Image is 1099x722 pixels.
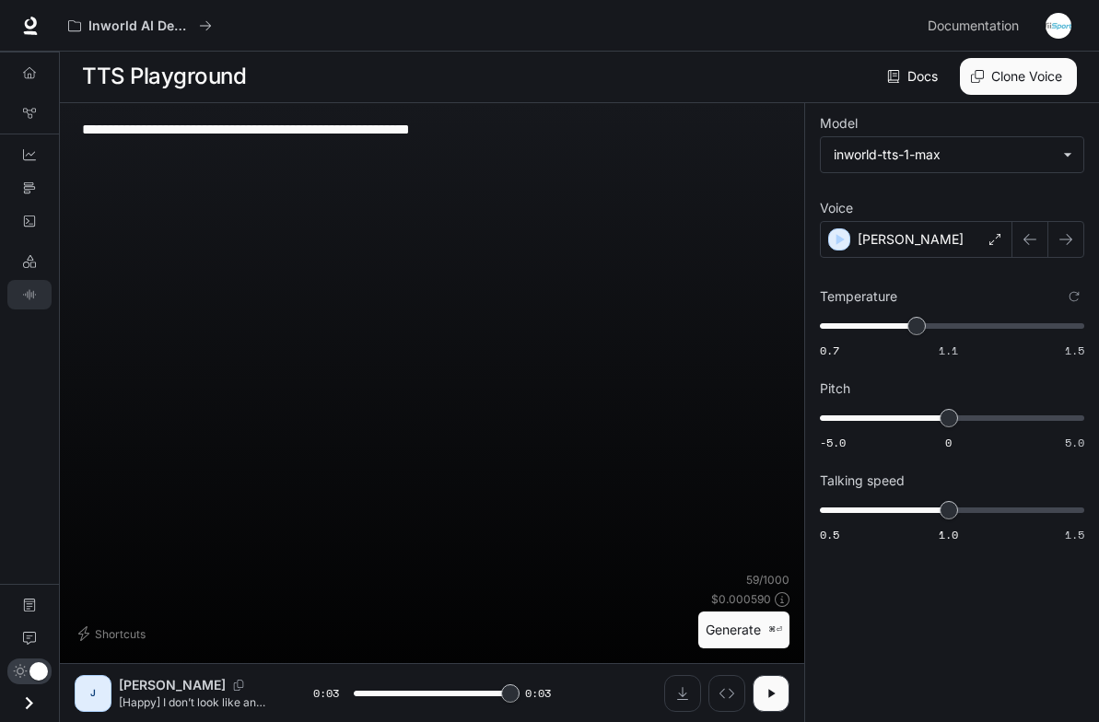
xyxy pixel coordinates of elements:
[945,435,952,450] span: 0
[820,343,839,358] span: 0.7
[883,58,945,95] a: Docs
[7,173,52,203] a: Traces
[746,572,789,588] p: 59 / 1000
[768,624,782,635] p: ⌘⏎
[7,140,52,169] a: Dashboards
[711,591,771,607] p: $ 0.000590
[820,474,905,487] p: Talking speed
[7,247,52,276] a: LLM Playground
[1064,286,1084,307] button: Reset to default
[708,675,745,712] button: Inspect
[313,684,339,703] span: 0:03
[1065,435,1084,450] span: 5.0
[664,675,701,712] button: Download audio
[820,117,858,130] p: Model
[226,680,251,691] button: Copy Voice ID
[939,527,958,542] span: 1.0
[88,18,192,34] p: Inworld AI Demos
[29,660,48,681] span: Dark mode toggle
[698,611,789,649] button: Generate⌘⏎
[1040,7,1077,44] button: User avatar
[119,676,226,694] p: [PERSON_NAME]
[920,7,1033,44] a: Documentation
[1046,13,1071,39] img: User avatar
[7,206,52,236] a: Logs
[1065,527,1084,542] span: 1.5
[820,202,853,215] p: Voice
[820,435,846,450] span: -5.0
[75,619,153,648] button: Shortcuts
[1065,343,1084,358] span: 1.5
[820,290,897,303] p: Temperature
[939,343,958,358] span: 1.1
[858,230,964,249] p: [PERSON_NAME]
[834,146,1054,164] div: inworld-tts-1-max
[820,527,839,542] span: 0.5
[60,7,220,44] button: All workspaces
[525,684,551,703] span: 0:03
[7,58,52,87] a: Overview
[7,99,52,128] a: Graph Registry
[7,280,52,309] a: TTS Playground
[7,623,52,653] a: Feedback
[8,684,50,722] button: Open drawer
[960,58,1077,95] button: Clone Voice
[928,15,1019,38] span: Documentation
[78,679,108,708] div: J
[119,694,269,710] p: [Happy] I don’t look like an orange. until nickel the way!
[82,58,246,95] h1: TTS Playground
[821,137,1083,172] div: inworld-tts-1-max
[820,382,850,395] p: Pitch
[7,590,52,620] a: Documentation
